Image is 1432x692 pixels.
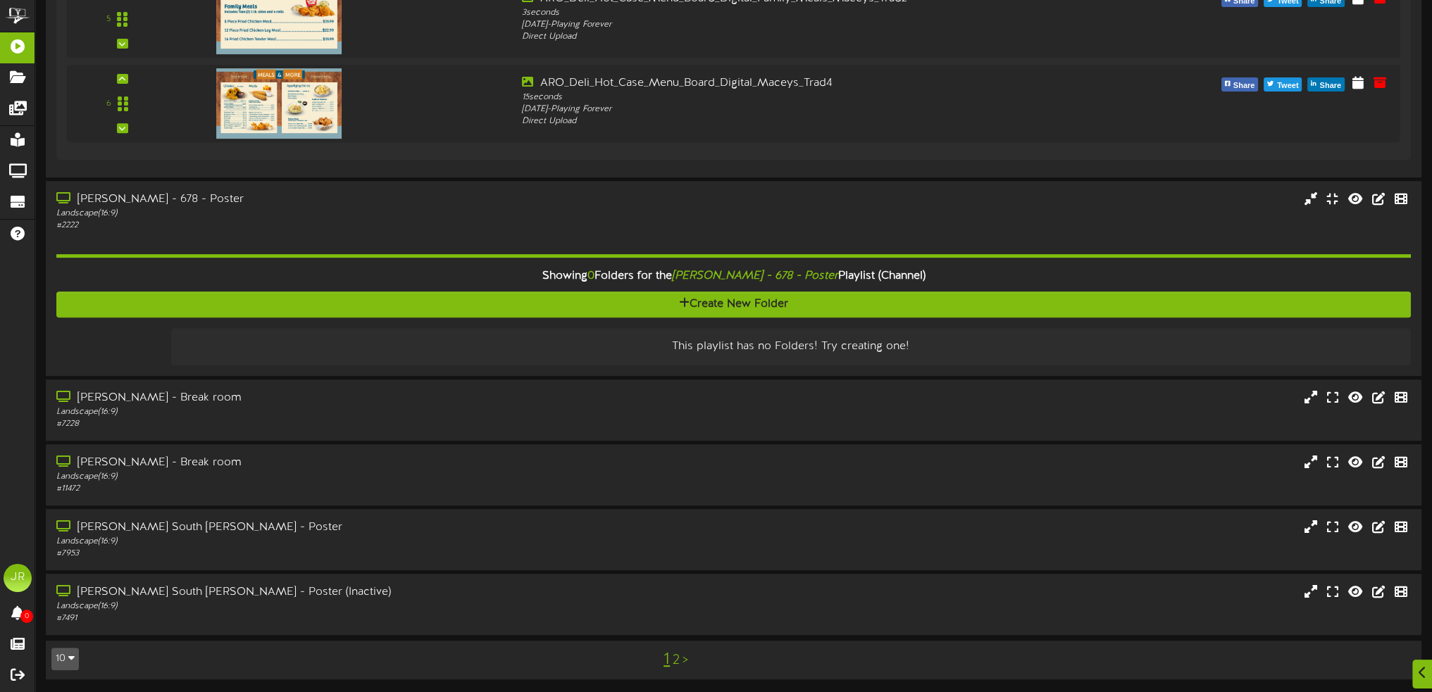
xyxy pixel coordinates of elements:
i: [PERSON_NAME] - 678 - Poster [672,270,838,282]
div: 6 [106,98,111,110]
div: # 11472 [56,483,609,495]
div: 3 seconds [522,7,1057,19]
a: 1 [664,650,670,669]
span: 0 [587,270,594,282]
div: # 7491 [56,612,609,624]
div: Landscape ( 16:9 ) [56,536,609,548]
div: Landscape ( 16:9 ) [56,406,609,418]
div: ARO_Deli_Hot_Case_Menu_Board_Digital_Maceys_Trad4 [522,75,1057,92]
div: [PERSON_NAME] - Break room [56,390,609,406]
div: JR [4,564,32,592]
div: [DATE] - Playing Forever [522,103,1057,115]
a: 2 [673,653,680,668]
div: # 2222 [56,220,609,232]
div: 15 seconds [522,92,1057,103]
button: 10 [51,648,79,670]
div: [PERSON_NAME] - 678 - Poster [56,191,609,208]
div: [DATE] - Playing Forever [522,19,1057,31]
div: Direct Upload [522,31,1057,43]
button: Tweet [1264,77,1302,92]
div: [PERSON_NAME] South [PERSON_NAME] - Poster [56,520,609,536]
div: # 7953 [56,548,609,560]
a: > [683,653,688,668]
div: Showing Folders for the Playlist (Channel) [46,261,1421,291]
div: [PERSON_NAME] South [PERSON_NAME] - Poster (Inactive) [56,584,609,600]
div: [PERSON_NAME] - Break room [56,455,609,471]
span: 0 [20,610,33,623]
button: Create New Folder [56,291,1411,317]
span: Tweet [1274,78,1301,94]
button: Share [1307,77,1345,92]
div: Direct Upload [522,115,1057,127]
div: Landscape ( 16:9 ) [56,600,609,612]
div: # 7228 [56,418,609,430]
span: Share [1316,78,1344,94]
div: Landscape ( 16:9 ) [56,208,609,220]
span: Share [1231,78,1258,94]
div: Landscape ( 16:9 ) [56,471,609,483]
div: This playlist has no Folders! Try creating one! [182,339,1400,355]
button: Share [1221,77,1259,92]
img: 3e45561d-29fb-470c-b2cc-df7bcc06863e.png [216,68,342,139]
